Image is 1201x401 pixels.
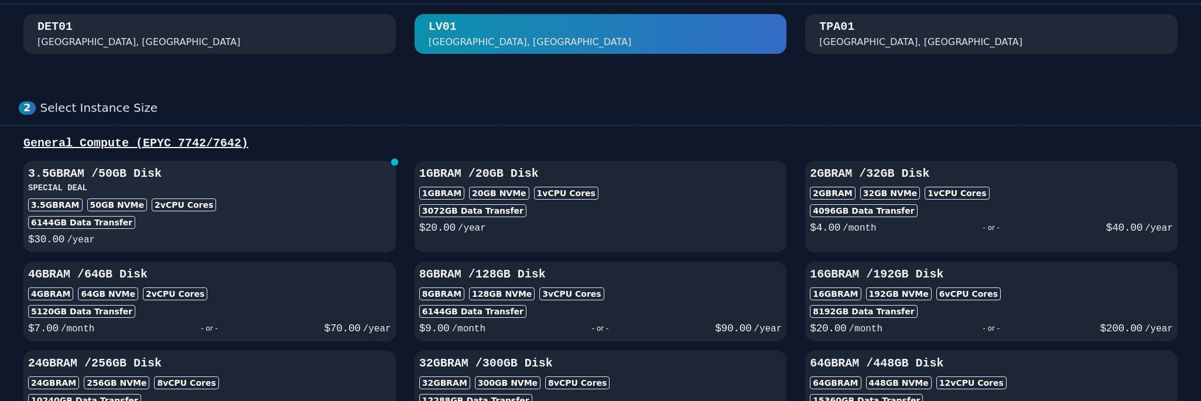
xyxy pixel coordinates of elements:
[819,19,854,35] div: TPA01
[469,287,535,300] div: 128 GB NVMe
[754,324,782,334] span: /year
[37,35,241,49] div: [GEOGRAPHIC_DATA], [GEOGRAPHIC_DATA]
[363,324,391,334] span: /year
[23,161,396,252] button: 3.5GBRAM /50GB DiskSPECIAL DEAL3.5GBRAM50GB NVMe2vCPU Cores6144GB Data Transfer$30.00/year
[810,266,1173,283] h3: 16GB RAM / 192 GB Disk
[715,323,751,334] span: $ 90.00
[28,182,391,194] h3: SPECIAL DEAL
[143,287,207,300] div: 2 vCPU Cores
[419,222,456,234] span: $ 20.00
[28,166,391,182] h3: 3.5GB RAM / 50 GB Disk
[810,355,1173,372] h3: 64GB RAM / 448 GB Disk
[810,166,1173,182] h3: 2GB RAM / 32 GB Disk
[87,198,148,211] div: 50 GB NVMe
[866,376,932,389] div: 448 GB NVMe
[28,287,73,300] div: 4GB RAM
[805,262,1178,341] button: 16GBRAM /192GB Disk16GBRAM192GB NVMe6vCPU Cores8192GB Data Transfer$20.00/month- or -$200.00/year
[534,187,598,200] div: 1 vCPU Cores
[882,320,1100,337] div: - or -
[28,376,79,389] div: 24GB RAM
[67,235,95,245] span: /year
[848,324,882,334] span: /month
[419,187,464,200] div: 1GB RAM
[84,376,149,389] div: 256 GB NVMe
[19,101,36,115] div: 2
[154,376,218,389] div: 8 vCPU Cores
[415,161,787,252] button: 1GBRAM /20GB Disk1GBRAM20GB NVMe1vCPU Cores3072GB Data Transfer$20.00/year
[539,287,604,300] div: 3 vCPU Cores
[28,305,135,318] div: 5120 GB Data Transfer
[78,287,138,300] div: 64 GB NVMe
[23,14,396,54] button: DET01 [GEOGRAPHIC_DATA], [GEOGRAPHIC_DATA]
[1145,324,1173,334] span: /year
[819,35,1022,49] div: [GEOGRAPHIC_DATA], [GEOGRAPHIC_DATA]
[843,223,877,234] span: /month
[1145,223,1173,234] span: /year
[1100,323,1142,334] span: $ 200.00
[810,376,861,389] div: 64GB RAM
[152,198,216,211] div: 2 vCPU Cores
[810,305,917,318] div: 8192 GB Data Transfer
[545,376,610,389] div: 8 vCPU Cores
[28,198,83,211] div: 3.5GB RAM
[40,101,1182,115] div: Select Instance Size
[810,187,855,200] div: 2GB RAM
[28,234,64,245] span: $ 30.00
[419,166,782,182] h3: 1GB RAM / 20 GB Disk
[419,204,526,217] div: 3072 GB Data Transfer
[810,222,840,234] span: $ 4.00
[419,305,526,318] div: 6144 GB Data Transfer
[469,187,529,200] div: 20 GB NVMe
[936,376,1007,389] div: 12 vCPU Cores
[415,262,787,341] button: 8GBRAM /128GB Disk8GBRAM128GB NVMe3vCPU Cores6144GB Data Transfer$9.00/month- or -$90.00/year
[810,323,846,334] span: $ 20.00
[458,223,486,234] span: /year
[429,35,632,49] div: [GEOGRAPHIC_DATA], [GEOGRAPHIC_DATA]
[324,323,361,334] span: $ 70.00
[94,320,324,337] div: - or -
[28,323,59,334] span: $ 7.00
[485,320,715,337] div: - or -
[419,376,470,389] div: 32GB RAM
[28,355,391,372] h3: 24GB RAM / 256 GB Disk
[925,187,989,200] div: 1 vCPU Cores
[429,19,457,35] div: LV01
[451,324,485,334] span: /month
[19,135,1182,152] div: General Compute (EPYC 7742/7642)
[805,14,1178,54] button: TPA01 [GEOGRAPHIC_DATA], [GEOGRAPHIC_DATA]
[419,266,782,283] h3: 8GB RAM / 128 GB Disk
[415,14,787,54] button: LV01 [GEOGRAPHIC_DATA], [GEOGRAPHIC_DATA]
[419,355,782,372] h3: 32GB RAM / 300 GB Disk
[475,376,540,389] div: 300 GB NVMe
[23,262,396,341] button: 4GBRAM /64GB Disk4GBRAM64GB NVMe2vCPU Cores5120GB Data Transfer$7.00/month- or -$70.00/year
[28,266,391,283] h3: 4GB RAM / 64 GB Disk
[419,287,464,300] div: 8GB RAM
[805,161,1178,252] button: 2GBRAM /32GB Disk2GBRAM32GB NVMe1vCPU Cores4096GB Data Transfer$4.00/month- or -$40.00/year
[860,187,921,200] div: 32 GB NVMe
[28,216,135,229] div: 6144 GB Data Transfer
[1106,222,1142,234] span: $ 40.00
[810,204,917,217] div: 4096 GB Data Transfer
[936,287,1001,300] div: 6 vCPU Cores
[866,287,932,300] div: 192 GB NVMe
[877,220,1106,236] div: - or -
[810,287,861,300] div: 16GB RAM
[419,323,450,334] span: $ 9.00
[61,324,95,334] span: /month
[37,19,73,35] div: DET01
